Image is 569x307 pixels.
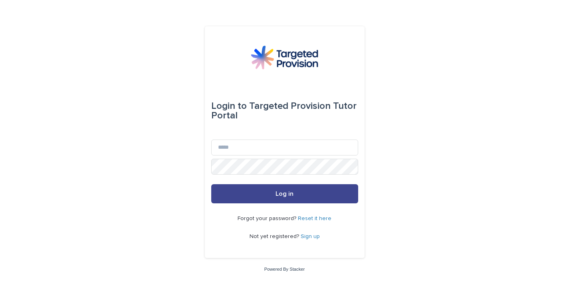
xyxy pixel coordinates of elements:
span: Forgot your password? [238,216,298,221]
span: Not yet registered? [250,234,301,239]
span: Log in [276,191,293,197]
a: Powered By Stacker [264,267,305,272]
img: M5nRWzHhSzIhMunXDL62 [251,45,318,69]
a: Reset it here [298,216,331,221]
div: Targeted Provision Tutor Portal [211,95,358,127]
a: Sign up [301,234,320,239]
button: Log in [211,184,358,203]
span: Login to [211,101,247,111]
